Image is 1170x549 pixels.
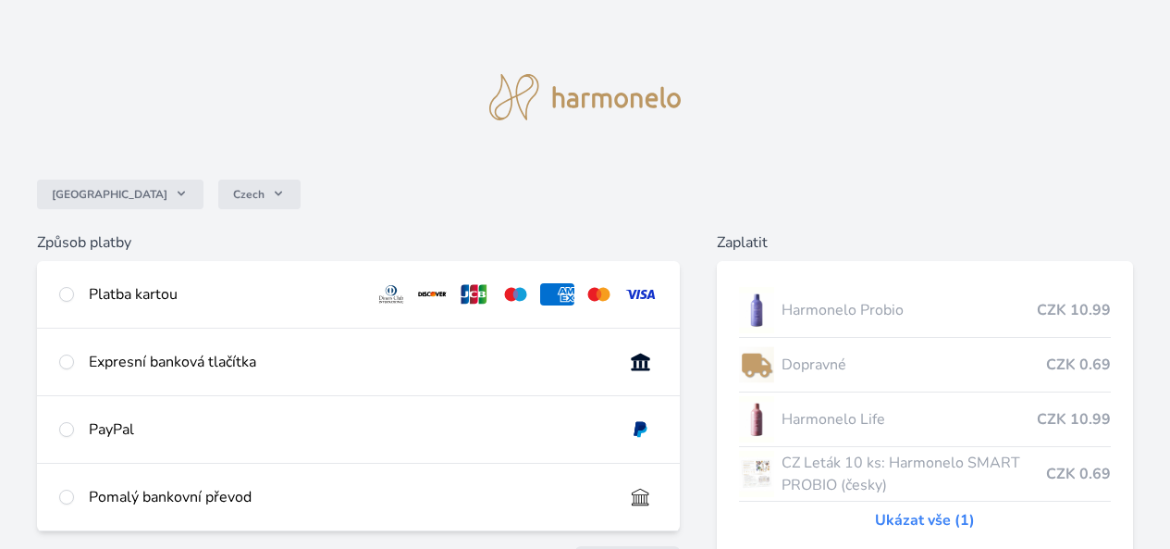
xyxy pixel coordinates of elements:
[89,351,609,373] div: Expresní banková tlačítka
[1037,299,1111,321] span: CZK 10.99
[782,299,1037,321] span: Harmonelo Probio
[540,283,574,306] img: amex.svg
[233,187,265,202] span: Czech
[1046,463,1111,485] span: CZK 0.69
[89,418,609,441] div: PayPal
[739,451,774,497] img: LETAK_SMART_PROBIO_web-lo.jpg
[875,509,975,531] a: Ukázat vše (1)
[623,351,658,373] img: onlineBanking_CZ.svg
[1046,354,1111,376] span: CZK 0.69
[739,287,774,333] img: CLEAN_PROBIO_se_stinem_x-lo.jpg
[1037,408,1111,430] span: CZK 10.99
[218,180,301,209] button: Czech
[499,283,533,306] img: maestro.svg
[623,283,658,306] img: visa.svg
[89,283,360,306] div: Platba kartou
[782,354,1046,376] span: Dopravné
[623,486,658,508] img: bankTransfer_IBAN.svg
[782,452,1046,496] span: CZ Leták 10 ks: Harmonelo SMART PROBIO (česky)
[89,486,609,508] div: Pomalý bankovní převod
[623,418,658,441] img: paypal.svg
[782,408,1037,430] span: Harmonelo Life
[717,231,1133,254] h6: Zaplatit
[457,283,491,306] img: jcb.svg
[489,74,682,120] img: logo.svg
[739,342,774,388] img: delivery-lo.png
[739,396,774,443] img: CLEAN_LIFE_se_stinem_x-lo.jpg
[582,283,616,306] img: mc.svg
[52,187,167,202] span: [GEOGRAPHIC_DATA]
[37,231,680,254] h6: Způsob platby
[375,283,409,306] img: diners.svg
[37,180,203,209] button: [GEOGRAPHIC_DATA]
[415,283,450,306] img: discover.svg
